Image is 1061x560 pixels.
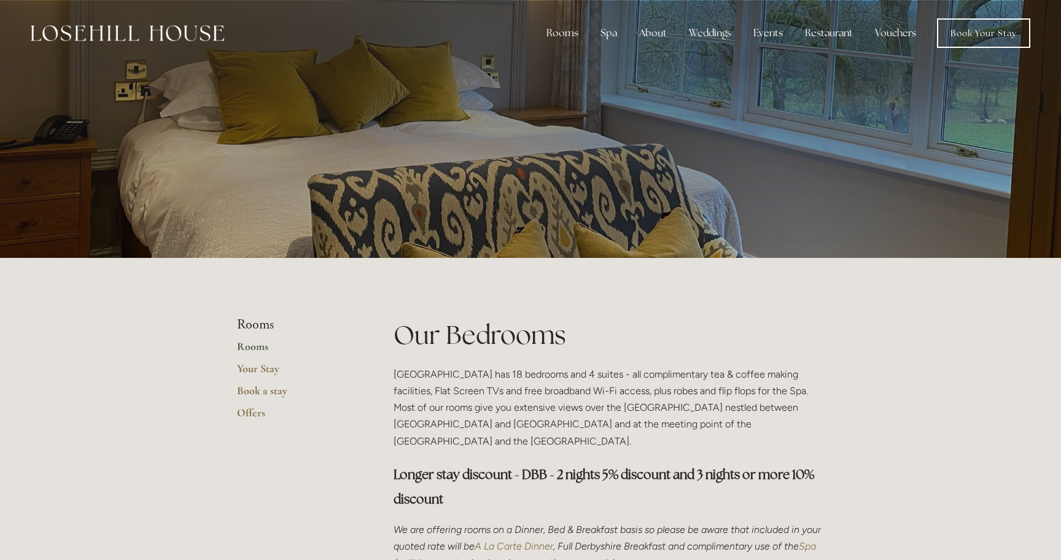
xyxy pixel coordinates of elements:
[865,21,926,45] a: Vouchers
[237,406,354,428] a: Offers
[394,524,823,552] em: We are offering rooms on a Dinner, Bed & Breakfast basis so please be aware that included in your...
[394,317,824,353] h1: Our Bedrooms
[629,21,677,45] div: About
[237,362,354,384] a: Your Stay
[237,384,354,406] a: Book a stay
[553,540,799,552] em: , Full Derbyshire Breakfast and complimentary use of the
[394,466,817,507] strong: Longer stay discount - DBB - 2 nights 5% discount and 3 nights or more 10% discount
[237,340,354,362] a: Rooms
[679,21,741,45] div: Weddings
[591,21,627,45] div: Spa
[31,25,224,41] img: Losehill House
[937,18,1030,48] a: Book Your Stay
[744,21,793,45] div: Events
[475,540,553,552] a: A La Carte Dinner
[237,317,354,333] li: Rooms
[394,366,824,449] p: [GEOGRAPHIC_DATA] has 18 bedrooms and 4 suites - all complimentary tea & coffee making facilities...
[537,21,588,45] div: Rooms
[795,21,863,45] div: Restaurant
